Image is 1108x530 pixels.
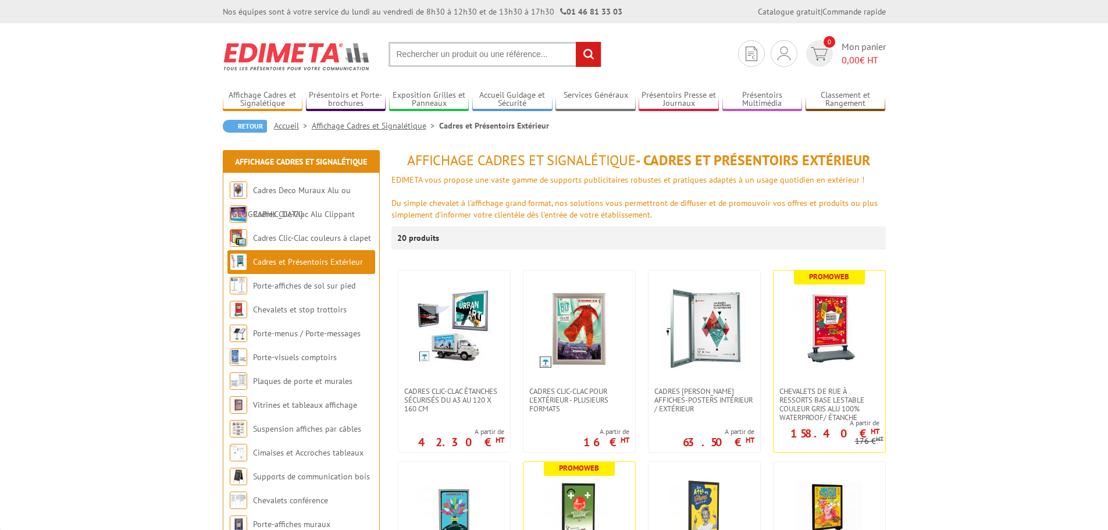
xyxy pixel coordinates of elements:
span: Cadres [PERSON_NAME] affiches-posters intérieur / extérieur [654,387,754,413]
span: Cadres Clic-Clac étanches sécurisés du A3 au 120 x 160 cm [404,387,504,413]
span: 0 [824,36,835,48]
a: Cadres [PERSON_NAME] affiches-posters intérieur / extérieur [649,387,760,413]
img: Porte-menus / Porte-messages [230,325,247,342]
a: Cadres Clic-Clac couleurs à clapet [253,233,371,243]
img: devis rapide [746,47,757,61]
a: Classement et Rangement [806,90,886,109]
sup: HT [621,435,629,445]
strong: 01 46 81 33 03 [560,6,622,17]
a: devis rapide 0 Mon panier 0,00€ HT [803,40,886,67]
span: A partir de [774,418,879,428]
span: Affichage Cadres et Signalétique [407,151,636,169]
img: Chevalets conférence [230,492,247,509]
a: Vitrines et tableaux affichage [253,400,357,410]
a: Exposition Grilles et Panneaux [389,90,469,109]
sup: HT [496,435,504,445]
a: Accueil Guidage et Sécurité [472,90,553,109]
a: Retour [223,120,267,133]
a: Catalogue gratuit [758,6,821,17]
a: Cimaises et Accroches tableaux [253,447,364,458]
a: Cadres Clic-Clac étanches sécurisés du A3 au 120 x 160 cm [398,387,510,413]
a: Affichage Cadres et Signalétique [223,90,303,109]
h1: - Cadres et Présentoirs Extérieur [391,153,886,168]
img: Edimeta [223,35,371,78]
a: Supports de communication bois [253,471,370,482]
input: Rechercher un produit ou une référence... [389,42,601,67]
a: Chevalets et stop trottoirs [253,304,347,315]
a: Porte-visuels comptoirs [253,352,337,362]
p: 158.40 € [790,430,879,437]
img: Cadres Clic-Clac pour l'extérieur - PLUSIEURS FORMATS [539,288,620,369]
img: Porte-affiches de sol sur pied [230,277,247,294]
div: EDIMETA vous propose une vaste gamme de supports publicitaires robustes et pratiques adaptés à un... [391,174,886,186]
img: Cadres Deco Muraux Alu ou Bois [230,182,247,199]
img: Porte-visuels comptoirs [230,348,247,366]
a: Affichage Cadres et Signalétique [312,120,439,131]
a: Présentoirs et Porte-brochures [306,90,386,109]
img: Cimaises et Accroches tableaux [230,444,247,461]
b: Promoweb [809,272,849,282]
img: Supports de communication bois [230,468,247,485]
p: 176 € [855,437,883,446]
a: Porte-menus / Porte-messages [253,328,361,339]
div: Nos équipes sont à votre service du lundi au vendredi de 8h30 à 12h30 et de 13h30 à 17h30 [223,6,622,17]
span: Mon panier [842,40,886,67]
a: Commande rapide [822,6,886,17]
img: Cadres Clic-Clac étanches sécurisés du A3 au 120 x 160 cm [416,288,492,364]
img: Plaques de porte et murales [230,372,247,390]
span: Cadres Clic-Clac pour l'extérieur - PLUSIEURS FORMATS [529,387,629,413]
span: € HT [842,54,886,67]
img: Chevalets de rue à ressorts base lestable couleur Gris Alu 100% waterproof/ étanche [789,288,870,369]
div: | [758,6,886,17]
a: Présentoirs Presse et Journaux [639,90,719,109]
a: Cadres Deco Muraux Alu ou [GEOGRAPHIC_DATA] [230,185,351,219]
p: 16 € [583,439,629,446]
span: A partir de [418,427,504,436]
div: Du simple chevalet à l'affichage grand format, nos solutions vous permettront de diffuser et de p... [391,197,886,220]
a: Services Généraux [555,90,636,109]
a: Affichage Cadres et Signalétique [235,156,367,167]
sup: HT [871,426,879,436]
a: Plaques de porte et murales [253,376,352,386]
a: Porte-affiches muraux [253,519,330,529]
img: Chevalets et stop trottoirs [230,301,247,318]
span: A partir de [683,427,754,436]
span: Chevalets de rue à ressorts base lestable couleur Gris Alu 100% waterproof/ étanche [779,387,879,422]
a: Cadres et Présentoirs Extérieur [253,257,363,267]
img: Cadres et Présentoirs Extérieur [230,253,247,271]
p: 42.30 € [418,439,504,446]
a: Cadres Clic-Clac pour l'extérieur - PLUSIEURS FORMATS [523,387,635,413]
a: Présentoirs Multimédia [722,90,803,109]
sup: HT [876,435,883,443]
img: devis rapide [778,47,790,61]
img: Cadres Clic-Clac couleurs à clapet [230,229,247,247]
a: Cadres Clic-Clac Alu Clippant [253,209,355,219]
b: Promoweb [559,463,599,473]
li: Cadres et Présentoirs Extérieur [439,120,549,131]
a: Suspension affiches par câbles [253,424,361,434]
a: Chevalets de rue à ressorts base lestable couleur Gris Alu 100% waterproof/ étanche [774,387,885,422]
img: devis rapide [811,47,828,61]
p: 63.50 € [683,439,754,446]
img: Cadres vitrines affiches-posters intérieur / extérieur [664,288,745,369]
sup: HT [746,435,754,445]
img: Vitrines et tableaux affichage [230,396,247,414]
span: A partir de [583,427,629,436]
img: Suspension affiches par câbles [230,420,247,437]
p: 20 produits [397,226,441,250]
input: rechercher [576,42,601,67]
a: Porte-affiches de sol sur pied [253,280,355,291]
a: Chevalets conférence [253,495,328,506]
a: Accueil [274,120,312,131]
span: 0,00 [842,54,860,66]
